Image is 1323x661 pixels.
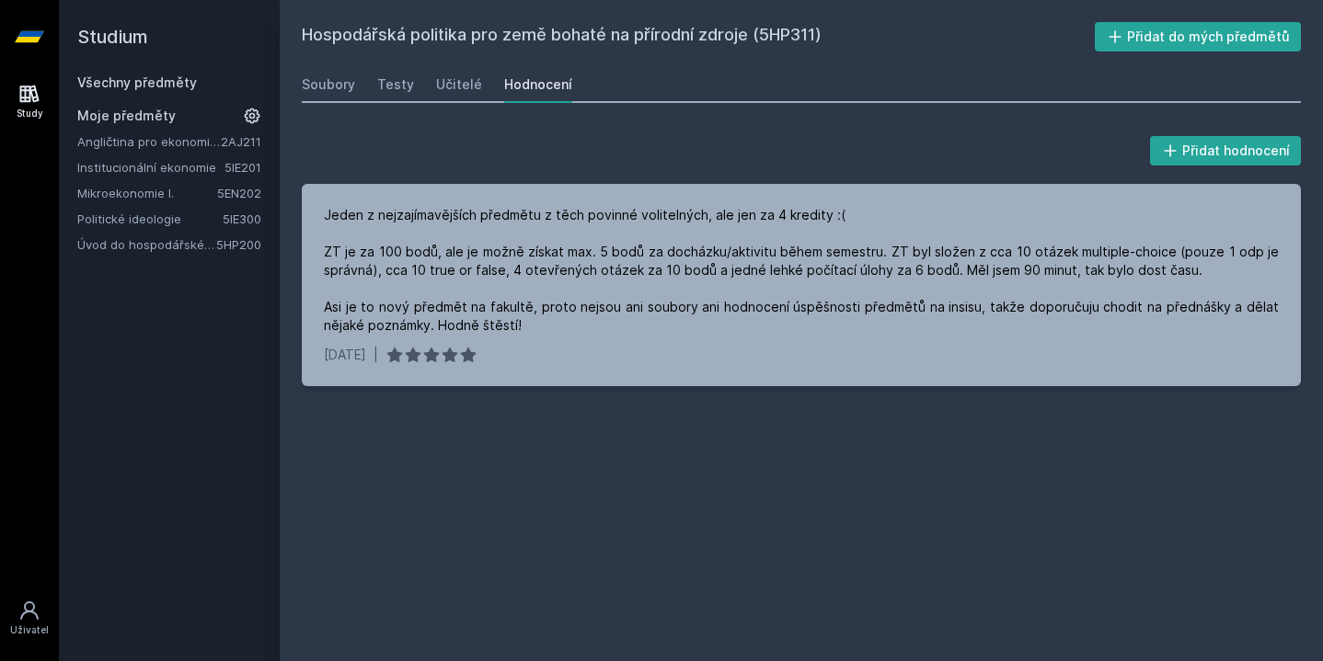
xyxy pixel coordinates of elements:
div: Jeden z nejzajímavějších předmětu z těch povinné volitelných, ale jen za 4 kredity :( ZT je za 10... [324,206,1279,335]
a: Politické ideologie [77,210,223,228]
h2: Hospodářská politika pro země bohaté na přírodní zdroje (5HP311) [302,22,1095,51]
a: Učitelé [436,66,482,103]
div: Uživatel [10,623,49,637]
a: Institucionální ekonomie [77,158,224,177]
div: Hodnocení [504,75,572,94]
a: 2AJ211 [221,134,261,149]
div: Soubory [302,75,355,94]
a: Všechny předměty [77,74,197,90]
a: Mikroekonomie I. [77,184,217,202]
a: Angličtina pro ekonomická studia 1 (B2/C1) [77,132,221,151]
div: Testy [377,75,414,94]
div: Study [17,107,43,120]
div: Učitelé [436,75,482,94]
a: 5IE300 [223,211,261,226]
a: Uživatel [4,590,55,646]
a: Úvod do hospodářské a sociální politiky [77,235,216,254]
a: 5IE201 [224,160,261,175]
a: Soubory [302,66,355,103]
div: | [374,346,378,364]
a: 5HP200 [216,237,261,252]
div: [DATE] [324,346,366,364]
a: Study [4,74,55,130]
a: Testy [377,66,414,103]
span: Moje předměty [77,107,176,125]
a: Hodnocení [504,66,572,103]
button: Přidat hodnocení [1150,136,1302,165]
a: 5EN202 [217,186,261,200]
button: Přidat do mých předmětů [1095,22,1302,51]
